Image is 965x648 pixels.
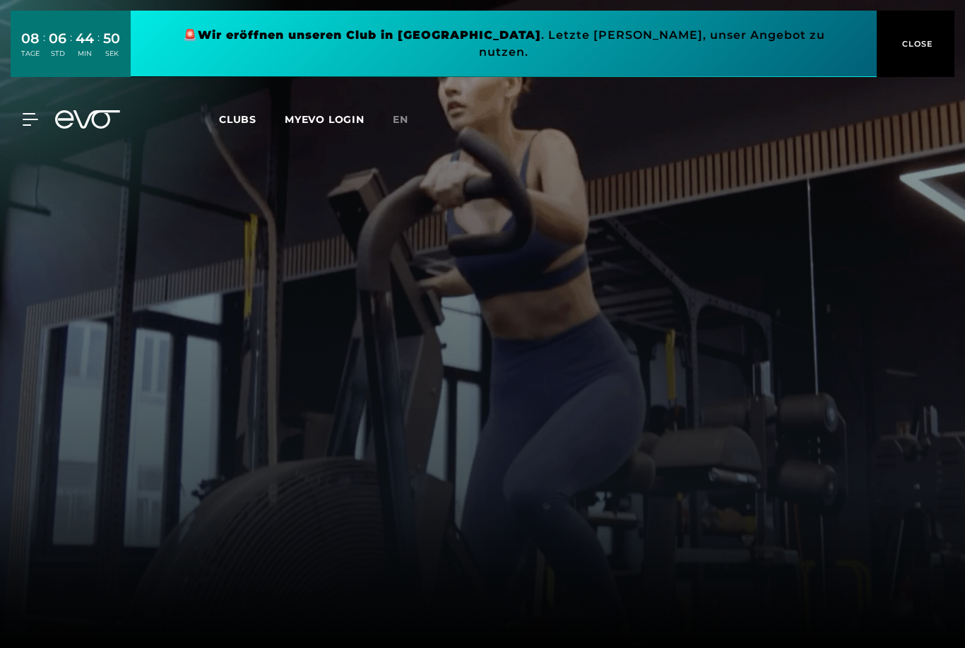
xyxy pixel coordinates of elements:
div: 44 [76,28,94,49]
div: : [70,30,72,67]
span: CLOSE [899,37,933,50]
a: Clubs [219,112,285,126]
div: MIN [76,49,94,59]
span: en [393,113,408,126]
a: en [393,112,425,128]
div: : [97,30,100,67]
span: Clubs [219,113,256,126]
button: CLOSE [877,11,954,77]
div: SEK [103,49,120,59]
div: : [43,30,45,67]
div: 50 [103,28,120,49]
div: STD [49,49,66,59]
div: 08 [21,28,40,49]
div: TAGE [21,49,40,59]
a: MYEVO LOGIN [285,113,365,126]
div: 06 [49,28,66,49]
